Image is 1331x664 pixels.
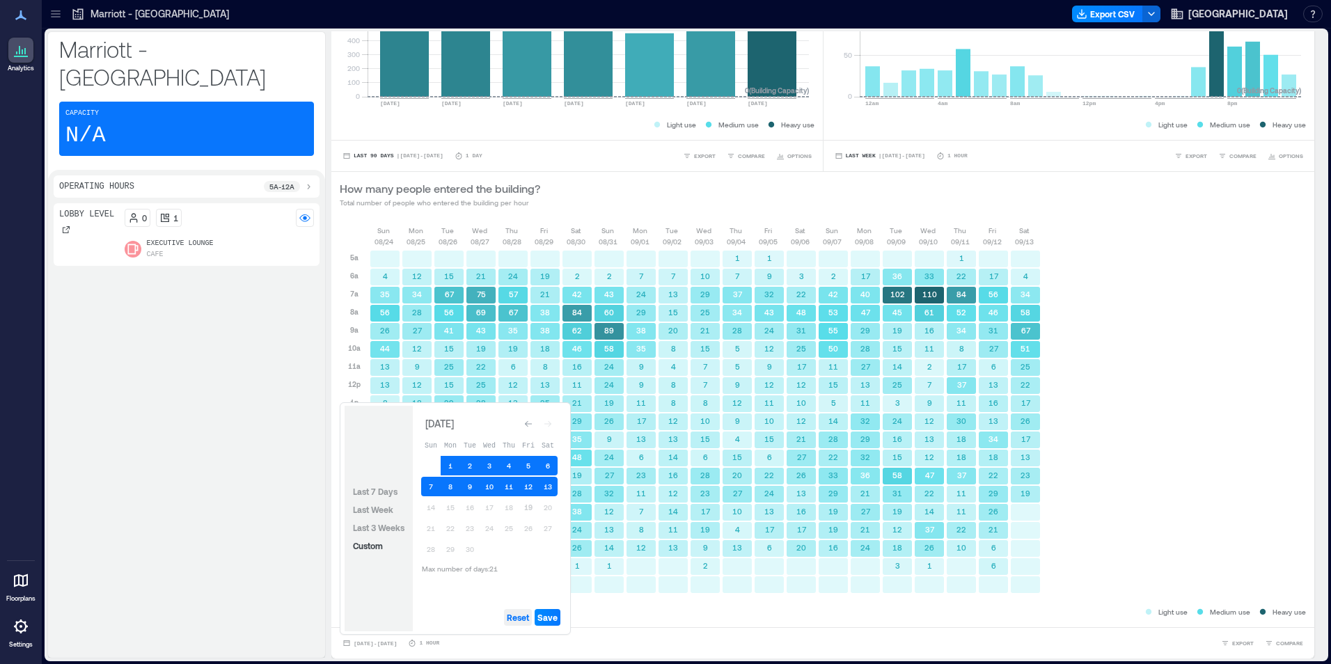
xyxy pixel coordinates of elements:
[1021,344,1030,353] text: 51
[356,92,360,100] tspan: 0
[1172,149,1210,163] button: EXPORT
[142,212,147,223] p: 0
[147,249,164,260] p: Cafe
[444,380,454,389] text: 15
[472,225,487,236] p: Wed
[519,414,538,434] button: Go to previous month
[730,225,742,236] p: Thu
[1072,6,1143,22] button: Export CSV
[796,326,806,335] text: 31
[476,308,486,317] text: 69
[535,609,560,626] button: Save
[1082,100,1096,106] text: 12pm
[509,290,519,299] text: 57
[735,344,740,353] text: 5
[671,362,676,371] text: 4
[604,326,614,335] text: 89
[954,225,966,236] p: Thu
[694,152,716,160] span: EXPORT
[1229,152,1257,160] span: COMPARE
[861,362,871,371] text: 27
[412,344,422,353] text: 12
[989,308,998,317] text: 46
[537,612,558,623] span: Save
[735,380,740,389] text: 9
[380,380,390,389] text: 13
[173,212,178,223] p: 1
[354,640,397,647] span: [DATE] - [DATE]
[460,477,480,496] button: 9
[1210,119,1250,130] p: Medium use
[540,380,550,389] text: 13
[340,636,400,650] button: [DATE]-[DATE]
[767,271,772,280] text: 9
[700,308,710,317] text: 25
[989,271,999,280] text: 17
[503,236,521,247] p: 08/28
[535,236,553,247] p: 08/29
[571,225,581,236] p: Sat
[59,209,114,220] p: Lobby Level
[504,609,532,626] button: Reset
[668,326,678,335] text: 20
[956,326,966,335] text: 34
[353,505,393,514] span: Last Week
[759,236,778,247] p: 09/05
[540,326,550,335] text: 38
[540,290,550,299] text: 21
[476,344,486,353] text: 19
[1021,380,1030,389] text: 22
[703,362,708,371] text: 7
[59,181,134,192] p: Operating Hours
[956,290,966,299] text: 84
[1188,7,1288,21] span: [GEOGRAPHIC_DATA]
[505,225,518,236] p: Thu
[700,344,710,353] text: 15
[927,380,932,389] text: 7
[668,290,678,299] text: 13
[604,308,614,317] text: 60
[59,35,314,90] p: Marriott - [GEOGRAPHIC_DATA]
[380,100,400,106] text: [DATE]
[832,149,928,163] button: Last Week |[DATE]-[DATE]
[508,326,518,335] text: 35
[796,380,806,389] text: 12
[572,344,582,353] text: 46
[636,290,646,299] text: 24
[773,149,814,163] button: OPTIONS
[787,152,812,160] span: OPTIONS
[764,308,774,317] text: 43
[922,290,937,299] text: 110
[412,271,422,280] text: 12
[989,290,998,299] text: 56
[668,308,678,317] text: 15
[604,290,614,299] text: 43
[1158,119,1188,130] p: Light use
[444,308,454,317] text: 56
[421,477,441,496] button: 7
[764,326,774,335] text: 24
[625,100,645,106] text: [DATE]
[543,362,548,371] text: 8
[860,344,870,353] text: 28
[703,380,708,389] text: 7
[572,290,582,299] text: 42
[383,398,388,407] text: 8
[892,271,902,280] text: 36
[636,308,646,317] text: 29
[519,456,538,475] button: 5
[828,326,838,335] text: 55
[444,362,454,371] text: 25
[686,100,707,106] text: [DATE]
[412,398,422,407] text: 18
[633,225,647,236] p: Mon
[540,225,548,236] p: Fri
[843,51,851,59] tspan: 50
[540,308,550,317] text: 38
[601,225,614,236] p: Sun
[348,342,361,354] p: 10a
[480,477,499,496] button: 10
[938,100,948,106] text: 4am
[353,523,404,532] span: Last 3 Weeks
[861,308,871,317] text: 47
